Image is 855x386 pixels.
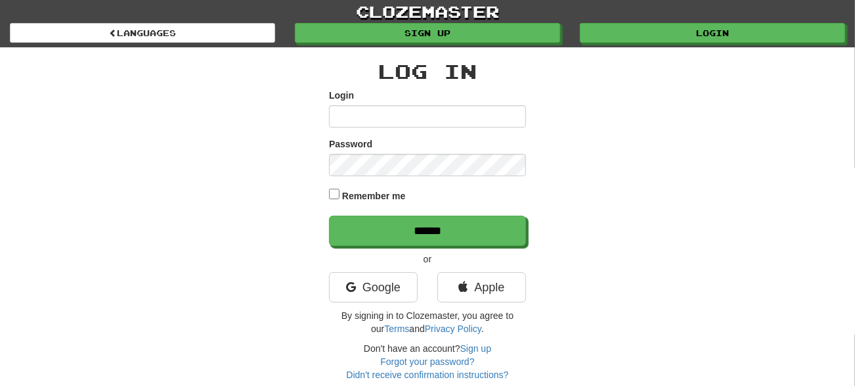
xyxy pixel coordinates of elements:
a: Didn't receive confirmation instructions? [346,370,508,380]
label: Login [329,89,354,102]
a: Terms [384,324,409,334]
a: Sign up [295,23,560,43]
h2: Log In [329,60,526,82]
a: Google [329,272,418,302]
a: Forgot your password? [380,356,474,367]
a: Languages [10,23,275,43]
p: or [329,253,526,266]
label: Remember me [342,189,406,203]
a: Login [580,23,845,43]
a: Apple [437,272,526,302]
label: Password [329,137,372,151]
p: By signing in to Clozemaster, you agree to our and . [329,309,526,335]
a: Sign up [460,343,491,354]
div: Don't have an account? [329,342,526,381]
a: Privacy Policy [425,324,481,334]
